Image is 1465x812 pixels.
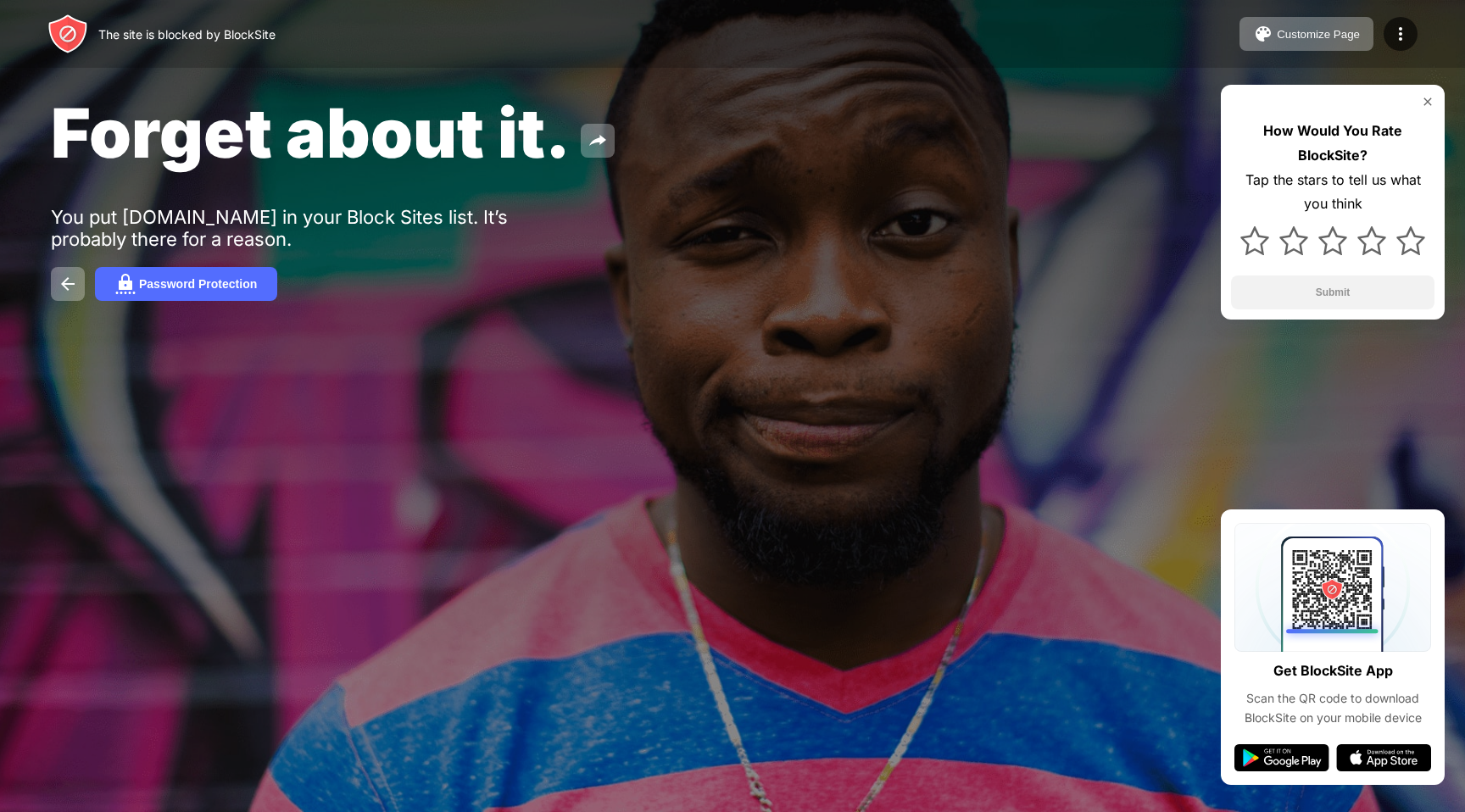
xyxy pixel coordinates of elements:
img: pallet.svg [1253,24,1273,44]
img: menu-icon.svg [1390,24,1411,44]
div: Scan the QR code to download BlockSite on your mobile device [1234,689,1431,727]
img: google-play.svg [1234,744,1329,771]
div: The site is blocked by BlockSite [98,27,276,42]
img: back.svg [58,274,78,294]
img: star.svg [1240,226,1269,255]
div: You put [DOMAIN_NAME] in your Block Sites list. It’s probably there for a reason. [51,206,575,250]
div: Customize Page [1277,28,1360,41]
button: Customize Page [1239,17,1373,51]
img: star.svg [1279,226,1308,255]
div: Get BlockSite App [1273,659,1393,683]
img: password.svg [115,274,136,294]
img: qrcode.svg [1234,523,1431,652]
img: star.svg [1396,226,1425,255]
div: Tap the stars to tell us what you think [1231,168,1434,217]
img: app-store.svg [1336,744,1431,771]
span: Forget about it. [51,92,571,174]
button: Submit [1231,275,1434,309]
img: star.svg [1318,226,1347,255]
img: rate-us-close.svg [1421,95,1434,108]
img: share.svg [588,131,608,151]
div: How Would You Rate BlockSite? [1231,119,1434,168]
img: star.svg [1357,226,1386,255]
button: Password Protection [95,267,277,301]
div: Password Protection [139,277,257,291]
img: header-logo.svg [47,14,88,54]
